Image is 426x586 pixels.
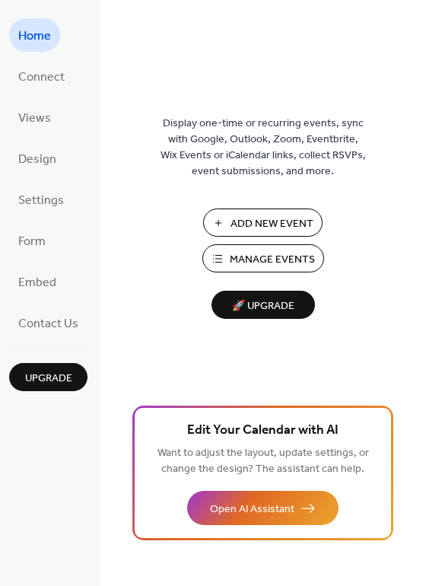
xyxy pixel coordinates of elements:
span: 🚀 Upgrade [221,296,306,317]
span: Display one-time or recurring events, sync with Google, Outlook, Zoom, Eventbrite, Wix Events or ... [161,116,366,180]
a: Form [9,224,55,257]
a: Embed [9,265,65,298]
a: Settings [9,183,73,216]
span: Add New Event [230,216,313,232]
span: Settings [18,189,64,213]
a: Views [9,100,60,134]
span: Views [18,107,51,131]
button: Add New Event [203,209,323,237]
a: Connect [9,59,74,93]
span: Form [18,230,46,254]
button: Manage Events [202,244,324,272]
span: Connect [18,65,65,90]
span: Design [18,148,56,172]
button: Open AI Assistant [187,491,339,525]
a: Contact Us [9,306,87,339]
button: Upgrade [9,363,87,391]
span: Edit Your Calendar with AI [187,420,339,441]
span: Upgrade [25,371,72,387]
span: Home [18,24,51,49]
a: Design [9,142,65,175]
span: Contact Us [18,312,78,336]
span: Want to adjust the layout, update settings, or change the design? The assistant can help. [157,443,369,479]
span: Open AI Assistant [210,502,294,518]
span: Manage Events [230,252,315,268]
a: Home [9,18,60,52]
span: Embed [18,271,56,295]
button: 🚀 Upgrade [211,291,315,319]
